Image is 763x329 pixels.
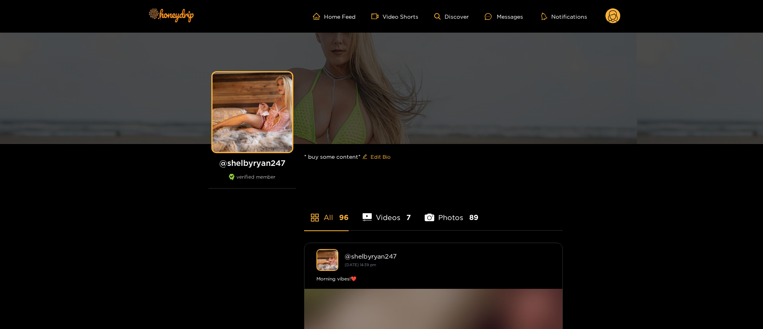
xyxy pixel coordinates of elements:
[313,13,355,20] a: Home Feed
[362,154,367,160] span: edit
[304,144,563,169] div: * buy some content*
[361,150,392,163] button: editEdit Bio
[310,213,320,222] span: appstore
[345,263,376,267] small: [DATE] 14:39 pm
[339,212,349,222] span: 96
[469,212,478,222] span: 89
[316,275,550,283] div: Morning vibes!❤️
[485,12,523,21] div: Messages
[209,174,296,189] div: verified member
[434,13,469,20] a: Discover
[363,195,411,230] li: Videos
[313,13,324,20] span: home
[371,153,390,161] span: Edit Bio
[304,195,349,230] li: All
[209,158,296,168] h1: @ shelbyryan247
[539,12,589,20] button: Notifications
[316,249,338,271] img: shelbyryan247
[371,13,382,20] span: video-camera
[425,195,478,230] li: Photos
[406,212,411,222] span: 7
[371,13,418,20] a: Video Shorts
[345,253,550,260] div: @ shelbyryan247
